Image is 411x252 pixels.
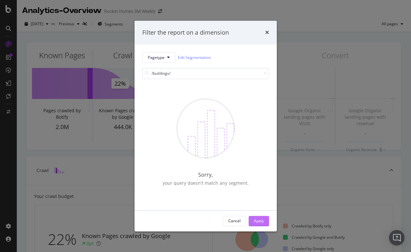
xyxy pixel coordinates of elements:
div: Sorry, [163,171,249,179]
div: Open Intercom Messenger [389,230,405,246]
div: times [265,28,269,37]
button: Cancel [223,216,246,226]
img: Chd7Zq7f.png [177,99,235,159]
div: your query doesn't match any segment. [163,180,249,186]
button: Apply [249,216,269,226]
div: Cancel [228,218,241,224]
span: Pagetype [148,55,165,60]
a: Edit Segmentation [178,54,211,61]
div: Apply [254,218,264,224]
div: Filter the report on a dimension [142,28,229,37]
button: Pagetype [142,52,175,63]
div: modal [135,21,277,231]
input: Search [142,68,269,79]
